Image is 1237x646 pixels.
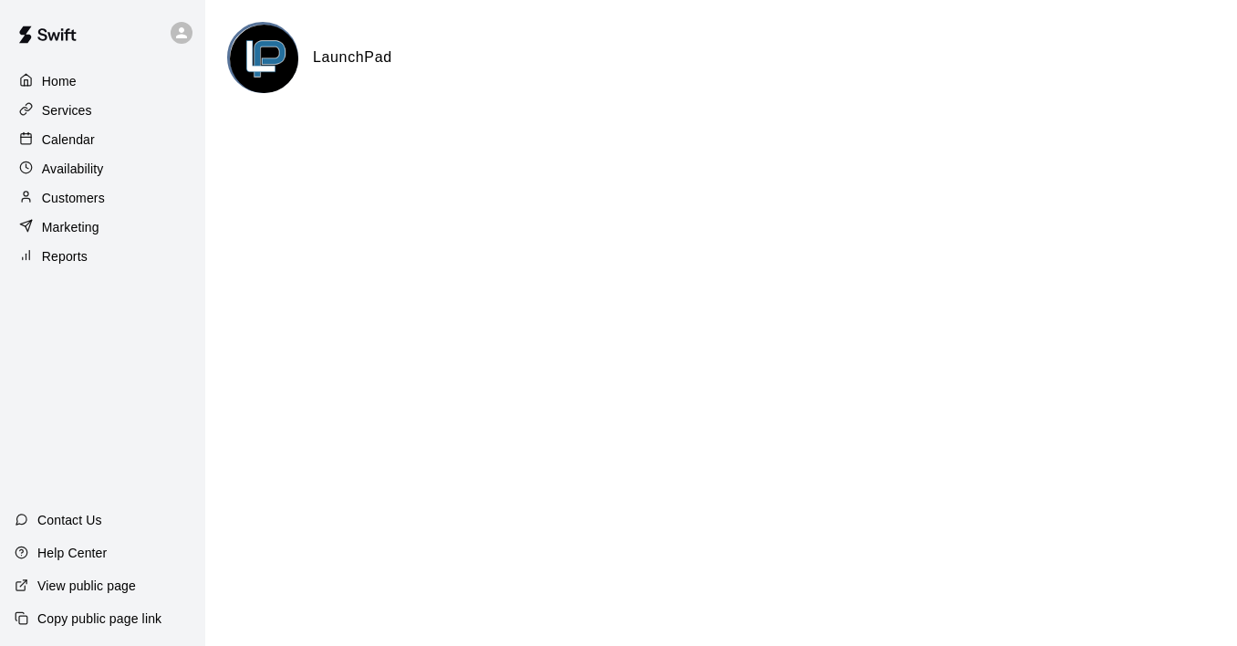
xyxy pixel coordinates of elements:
[15,214,191,241] a: Marketing
[15,184,191,212] a: Customers
[42,101,92,120] p: Services
[42,218,99,236] p: Marketing
[15,97,191,124] a: Services
[37,577,136,595] p: View public page
[313,46,392,69] h6: LaunchPad
[37,511,102,529] p: Contact Us
[15,243,191,270] a: Reports
[42,160,104,178] p: Availability
[37,610,161,628] p: Copy public page link
[42,72,77,90] p: Home
[42,247,88,266] p: Reports
[230,25,298,93] img: LaunchPad logo
[42,130,95,149] p: Calendar
[37,544,107,562] p: Help Center
[42,189,105,207] p: Customers
[15,68,191,95] a: Home
[15,126,191,153] a: Calendar
[15,155,191,182] a: Availability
